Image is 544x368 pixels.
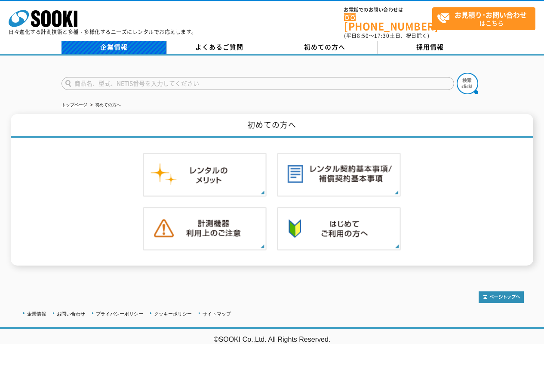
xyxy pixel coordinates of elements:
span: 8:50 [357,32,369,40]
span: 17:30 [374,32,390,40]
a: サイトマップ [203,311,231,316]
span: (平日 ～ 土日、祝日除く) [344,32,429,40]
span: 初めての方へ [304,42,345,52]
a: お問い合わせ [57,311,85,316]
a: 初めての方へ [272,41,378,54]
a: よくあるご質問 [167,41,272,54]
img: 計測機器ご利用上のご注意 [143,207,267,251]
a: 企業情報 [61,41,167,54]
a: 採用情報 [378,41,483,54]
a: お見積り･お問い合わせはこちら [432,7,535,30]
span: お電話でのお問い合わせは [344,7,432,12]
p: 日々進化する計測技術と多種・多様化するニーズにレンタルでお応えします。 [9,29,197,34]
input: 商品名、型式、NETIS番号を入力してください [61,77,454,90]
a: クッキーポリシー [154,311,192,316]
a: トップページ [61,102,87,107]
strong: お見積り･お問い合わせ [455,9,527,20]
a: [PHONE_NUMBER] [344,13,432,31]
span: はこちら [437,8,535,29]
a: プライバシーポリシー [96,311,143,316]
h1: 初めての方へ [11,114,533,138]
a: 企業情報 [27,311,46,316]
img: 初めての方へ [277,207,401,251]
img: btn_search.png [457,73,478,94]
img: レンタルのメリット [143,153,267,197]
img: レンタル契約基本事項／補償契約基本事項 [277,153,401,197]
img: トップページへ [479,291,524,303]
li: 初めての方へ [89,101,121,110]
